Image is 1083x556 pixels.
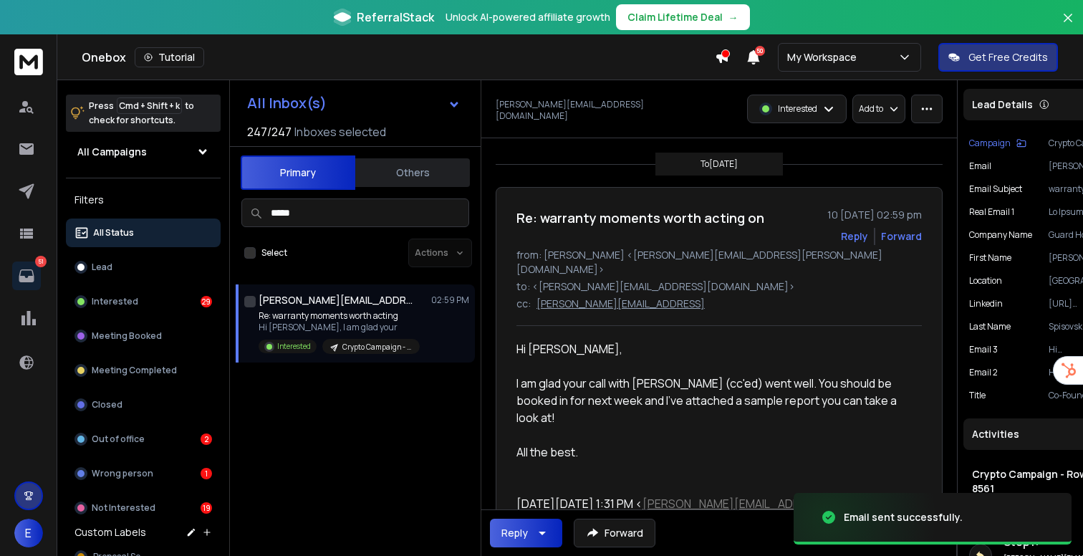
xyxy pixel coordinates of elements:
div: Reply [501,526,528,540]
p: To[DATE] [701,158,738,170]
button: Claim Lifetime Deal→ [616,4,750,30]
div: Onebox [82,47,715,67]
p: Meeting Completed [92,365,177,376]
button: Reply [490,519,562,547]
div: [DATE][DATE] 1:31 PM < > wrote: [516,495,910,529]
p: Last Name [969,321,1011,332]
p: All Status [93,227,134,239]
p: Interested [92,296,138,307]
button: Interested29 [66,287,221,316]
p: 10 [DATE] 02:59 pm [827,208,922,222]
p: Hi [PERSON_NAME], I am glad your [259,322,420,333]
h3: Filters [66,190,221,210]
p: Email 3 [969,344,998,355]
p: 02:59 PM [431,294,469,306]
div: 19 [201,502,212,514]
button: E [14,519,43,547]
p: Meeting Booked [92,330,162,342]
label: Select [261,247,287,259]
p: Unlock AI-powered affiliate growth [446,10,610,24]
p: [PERSON_NAME][EMAIL_ADDRESS][DOMAIN_NAME] [496,99,715,122]
span: ReferralStack [357,9,434,26]
p: title [969,390,986,401]
p: Re: warranty moments worth acting [259,310,420,322]
div: 1 [201,468,212,479]
span: 50 [755,46,765,56]
button: Campaign [969,138,1026,149]
button: Wrong person1 [66,459,221,488]
p: Email Subject [969,183,1022,195]
h3: Inboxes selected [294,123,386,140]
a: 51 [12,262,41,290]
p: from: [PERSON_NAME] <[PERSON_NAME][EMAIL_ADDRESS][PERSON_NAME][DOMAIN_NAME]> [516,248,922,277]
button: Get Free Credits [938,43,1058,72]
button: Reply [841,229,868,244]
h3: Custom Labels [74,525,146,540]
p: Crypto Campaign - Row 3001 - 8561 [342,342,411,353]
div: I am glad your call with [PERSON_NAME] (cc'ed) went well. You should be booked in for next week a... [516,375,910,461]
h1: All Inbox(s) [247,96,327,110]
div: 2 [201,433,212,445]
p: Out of office [92,433,145,445]
a: [PERSON_NAME][EMAIL_ADDRESS][PERSON_NAME][DOMAIN_NAME] [516,496,834,529]
button: All Status [66,219,221,247]
p: Email 2 [969,367,998,378]
button: Others [355,157,470,188]
button: Lead [66,253,221,282]
p: cc: [516,297,531,311]
p: Lead [92,262,112,273]
button: Out of office2 [66,425,221,454]
h1: Re: warranty moments worth acting on [516,208,764,228]
span: 247 / 247 [247,123,292,140]
p: Lead Details [972,97,1033,112]
p: Interested [277,341,311,352]
span: Cmd + Shift + k [117,97,182,114]
p: linkedin [969,298,1003,310]
button: Meeting Booked [66,322,221,350]
button: Forward [574,519,655,547]
button: All Inbox(s) [236,89,472,118]
div: Email sent successfully. [844,510,963,524]
p: location [969,275,1002,287]
p: My Workspace [787,50,862,64]
p: Company Name [969,229,1032,241]
div: 29 [201,296,212,307]
p: Real Email 1 [969,206,1014,218]
p: 51 [35,256,47,267]
span: → [728,10,738,24]
button: Primary [241,155,355,190]
p: First Name [969,252,1011,264]
p: [PERSON_NAME][EMAIL_ADDRESS] [536,297,705,311]
button: Not Interested19 [66,494,221,522]
button: Close banner [1059,9,1077,43]
p: Get Free Credits [968,50,1048,64]
div: Hi [PERSON_NAME], [516,340,910,358]
h1: [PERSON_NAME][EMAIL_ADDRESS][DOMAIN_NAME] [259,293,416,307]
p: Campaign [969,138,1011,149]
p: Email [969,160,991,172]
button: Tutorial [135,47,204,67]
div: Forward [881,229,922,244]
button: All Campaigns [66,138,221,166]
p: Not Interested [92,502,155,514]
p: Interested [778,103,817,115]
p: Wrong person [92,468,153,479]
p: Press to check for shortcuts. [89,99,194,128]
button: Meeting Completed [66,356,221,385]
h1: All Campaigns [77,145,147,159]
p: to: <[PERSON_NAME][EMAIL_ADDRESS][DOMAIN_NAME]> [516,279,922,294]
button: Closed [66,390,221,419]
p: Closed [92,399,122,411]
p: Add to [859,103,883,115]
